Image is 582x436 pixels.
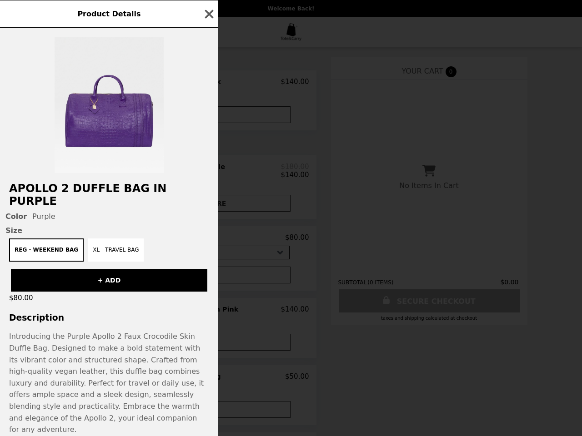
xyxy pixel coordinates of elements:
[5,212,213,221] div: Purple
[9,332,204,434] span: Introducing the Purple Apollo 2 Faux Crocodile Skin Duffle Bag. Designed to make a bold statement...
[9,238,84,262] button: Reg - Weekend Bag
[55,37,164,173] img: Purple / Reg - Weekend Bag
[77,10,140,18] span: Product Details
[5,212,27,221] span: Color
[11,269,207,292] button: + ADD
[88,238,143,262] button: XL - Travel Bag
[5,226,213,235] span: Size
